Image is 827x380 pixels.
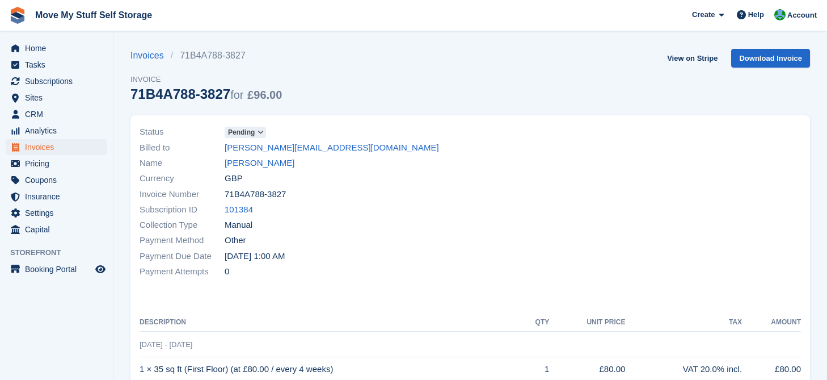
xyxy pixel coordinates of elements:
th: QTY [522,314,550,332]
th: Unit Price [549,314,625,332]
span: Subscription ID [140,203,225,216]
span: Analytics [25,123,93,139]
a: [PERSON_NAME] [225,157,294,170]
span: Invoice Number [140,188,225,201]
time: 2025-08-17 00:00:00 UTC [225,250,285,263]
a: Invoices [130,49,171,62]
span: Subscriptions [25,73,93,89]
span: Invoices [25,139,93,155]
span: Collection Type [140,219,225,232]
span: Settings [25,205,93,221]
span: Other [225,234,246,247]
span: Storefront [10,247,113,258]
a: Preview store [94,262,107,276]
span: Booking Portal [25,261,93,277]
a: menu [6,261,107,277]
span: 71B4A788-3827 [225,188,286,201]
a: menu [6,57,107,73]
th: Tax [625,314,742,332]
span: Payment Due Date [140,250,225,263]
span: [DATE] - [DATE] [140,340,192,349]
span: Status [140,126,225,139]
span: Name [140,157,225,170]
span: Invoice [130,74,282,85]
span: £96.00 [247,89,282,101]
a: menu [6,156,107,172]
a: menu [6,139,107,155]
a: Download Invoice [731,49,810,68]
span: GBP [225,172,243,185]
div: 71B4A788-3827 [130,86,282,102]
a: Pending [225,126,266,139]
th: Amount [742,314,801,332]
a: menu [6,40,107,56]
span: Capital [25,222,93,237]
span: Payment Attempts [140,265,225,278]
span: Account [787,10,817,21]
a: menu [6,172,107,188]
span: Help [748,9,764,20]
span: Billed to [140,141,225,154]
span: Coupons [25,172,93,188]
a: menu [6,222,107,237]
a: View on Stripe [663,49,722,68]
span: CRM [25,106,93,122]
a: menu [6,205,107,221]
a: menu [6,123,107,139]
span: Sites [25,90,93,106]
a: [PERSON_NAME][EMAIL_ADDRESS][DOMAIN_NAME] [225,141,439,154]
span: for [230,89,243,101]
span: Insurance [25,189,93,204]
th: Description [140,314,522,332]
span: 0 [225,265,229,278]
a: menu [6,90,107,106]
span: Tasks [25,57,93,73]
div: VAT 20.0% incl. [625,363,742,376]
a: Move My Stuff Self Storage [31,6,157,24]
span: Home [25,40,93,56]
a: menu [6,106,107,122]
span: Pricing [25,156,93,172]
span: Payment Method [140,234,225,247]
span: Currency [140,172,225,185]
span: Manual [225,219,252,232]
a: menu [6,73,107,89]
span: Pending [228,127,255,137]
a: menu [6,189,107,204]
img: Dan [774,9,786,20]
img: stora-icon-8386f47178a22dfd0bd8f6a31ec36ba5ce8667c1dd55bd0f319d3a0aa187defe.svg [9,7,26,24]
span: Create [692,9,715,20]
a: 101384 [225,203,253,216]
nav: breadcrumbs [130,49,282,62]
